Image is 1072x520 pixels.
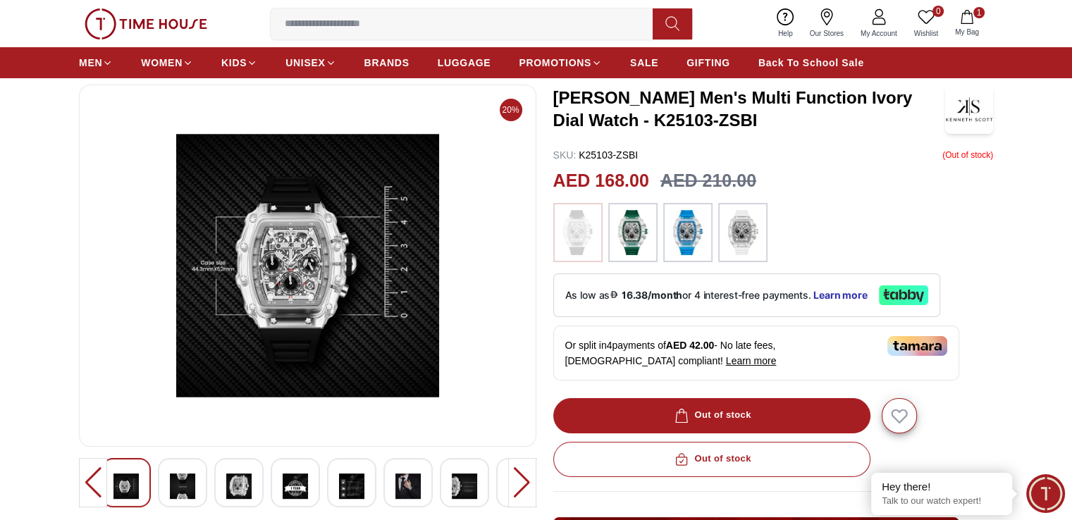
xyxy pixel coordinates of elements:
a: KIDS [221,50,257,75]
span: My Account [855,28,903,39]
img: Kenneth Scott Men's Multi Function Ivory Dial Watch - K25103-ZSBI [170,470,195,502]
p: ( Out of stock ) [942,148,993,162]
span: 0 [932,6,944,17]
img: Kenneth Scott Men's Multi Function Ivory Dial Watch - K25103-ZSBI [226,470,252,502]
img: ... [560,210,596,255]
span: MEN [79,56,102,70]
span: AED 42.00 [666,340,714,351]
span: Our Stores [804,28,849,39]
a: 0Wishlist [906,6,947,42]
a: UNISEX [285,50,335,75]
a: Back To School Sale [758,50,864,75]
img: Kenneth Scott Men's Multi Function Ivory Dial Watch - K25103-ZSBI [283,470,308,502]
span: KIDS [221,56,247,70]
span: Learn more [726,355,777,366]
span: SKU : [553,149,577,161]
span: SALE [630,56,658,70]
a: LUGGAGE [438,50,491,75]
img: Tamara [887,336,947,356]
img: Kenneth Scott Men's Multi Function Ivory Dial Watch - K25103-ZSBI [395,470,421,502]
a: MEN [79,50,113,75]
img: Kenneth Scott Men's Multi Function Ivory Dial Watch - K25103-ZSBI [339,470,364,502]
h3: [PERSON_NAME] Men's Multi Function Ivory Dial Watch - K25103-ZSBI [553,87,945,132]
img: ... [85,8,207,39]
span: 20% [500,99,522,121]
img: ... [615,210,651,255]
h2: AED 168.00 [553,168,649,194]
a: PROMOTIONS [519,50,602,75]
p: K25103-ZSBI [553,148,639,162]
a: GIFTING [686,50,730,75]
img: ... [725,210,760,255]
div: Or split in 4 payments of - No late fees, [DEMOGRAPHIC_DATA] compliant! [553,326,959,380]
a: Help [770,6,801,42]
div: Hey there! [882,480,1002,494]
span: UNISEX [285,56,325,70]
button: 1My Bag [947,7,987,40]
img: Kenneth Scott Men's Multi Function Ivory Dial Watch - K25103-ZSBI [113,470,139,502]
a: BRANDS [364,50,409,75]
a: WOMEN [141,50,193,75]
span: Help [772,28,799,39]
span: LUGGAGE [438,56,491,70]
span: BRANDS [364,56,409,70]
span: 1 [973,7,985,18]
img: Kenneth Scott Men's Multi Function Ivory Dial Watch - K25103-ZSBI [945,85,993,134]
div: Chat Widget [1026,474,1065,513]
a: SALE [630,50,658,75]
span: GIFTING [686,56,730,70]
img: Kenneth Scott Men's Multi Function Ivory Dial Watch - K25103-ZSBI [91,97,524,435]
img: ... [670,210,706,255]
span: PROMOTIONS [519,56,591,70]
span: My Bag [949,27,985,37]
a: Our Stores [801,6,852,42]
span: WOMEN [141,56,183,70]
span: Back To School Sale [758,56,864,70]
img: Kenneth Scott Men's Multi Function Ivory Dial Watch - K25103-ZSBI [452,470,477,502]
h3: AED 210.00 [660,168,756,194]
p: Talk to our watch expert! [882,495,1002,507]
span: Wishlist [908,28,944,39]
